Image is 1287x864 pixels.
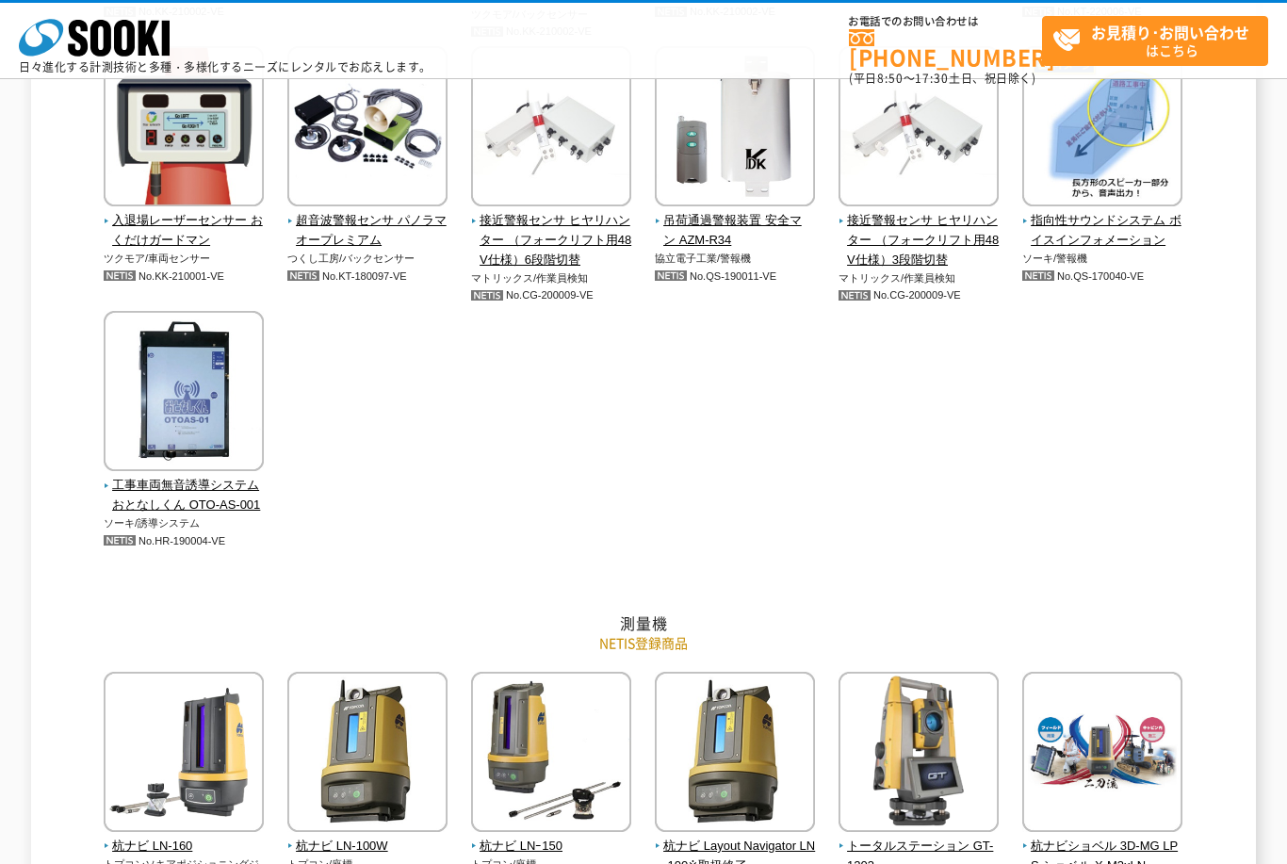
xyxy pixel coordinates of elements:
a: 入退場レーザーセンサー おくだけガードマン [104,194,265,251]
img: 入退場レーザーセンサー おくだけガードマン [104,46,264,211]
strong: お見積り･お問い合わせ [1091,21,1249,43]
a: 杭ナビ LN-100W [287,819,448,856]
p: つくし工房/バックセンサー [287,251,448,267]
a: 杭ナビ LN-160 [104,819,265,856]
p: ソーキ/誘導システム [104,515,265,531]
a: 接近警報センサ ヒヤリハンター （フォークリフト用48V仕様）6段階切替 [471,194,632,270]
h2: 測量機 [92,613,1195,633]
img: 杭ナビ LN-100W [287,672,448,837]
p: No.HR-190004-VE [104,531,265,551]
img: 接近警報センサ ヒヤリハンター （フォークリフト用48V仕様）6段階切替 [471,46,631,211]
p: ソーキ/警報機 [1022,251,1183,267]
img: 杭ナビ LNｰ150 [471,672,631,837]
p: 協立電子工業/警報機 [655,251,816,267]
p: No.CG-200009-VE [839,285,1000,305]
span: お電話でのお問い合わせは [849,16,1042,27]
span: 杭ナビ LN-160 [104,837,265,856]
p: No.CG-200009-VE [471,285,632,305]
img: 杭ナビ Layout Navigator LN-100※取扱終了 [655,672,815,837]
img: 杭ナビショベル 3D-MG LPS ショベル X-M3xLN [1022,672,1182,837]
span: (平日 ～ 土日、祝日除く) [849,70,1035,87]
a: 超音波警報センサ パノラマオープレミアム [287,194,448,251]
span: 17:30 [915,70,949,87]
img: 吊荷通過警報装置 安全マン AZM-R34 [655,46,815,211]
a: 吊荷通過警報装置 安全マン AZM-R34 [655,194,816,251]
span: 接近警報センサ ヒヤリハンター （フォークリフト用48V仕様）6段階切替 [471,211,632,269]
span: はこちら [1052,17,1267,64]
a: [PHONE_NUMBER] [849,29,1042,68]
p: No.QS-170040-VE [1022,267,1183,286]
p: No.KK-210001-VE [104,267,265,286]
p: マトリックス/作業員検知 [471,270,632,286]
span: 工事車両無音誘導システム おとなしくん OTO-AS-001 [104,476,265,515]
a: お見積り･お問い合わせはこちら [1042,16,1268,66]
span: 入退場レーザーセンサー おくだけガードマン [104,211,265,251]
a: 杭ナビ LNｰ150 [471,819,632,856]
span: 杭ナビ LNｰ150 [471,837,632,856]
span: 杭ナビ LN-100W [287,837,448,856]
span: 超音波警報センサ パノラマオープレミアム [287,211,448,251]
img: トータルステーション GT-1203 [839,672,999,837]
span: 吊荷通過警報装置 安全マン AZM-R34 [655,211,816,251]
p: No.QS-190011-VE [655,267,816,286]
img: 杭ナビ LN-160 [104,672,264,837]
p: No.KT-180097-VE [287,267,448,286]
p: ツクモア/車両センサー [104,251,265,267]
a: 指向性サウンドシステム ボイスインフォメーション [1022,194,1183,251]
a: 接近警報センサ ヒヤリハンター （フォークリフト用48V仕様）3段階切替 [839,194,1000,270]
img: 超音波警報センサ パノラマオープレミアム [287,46,448,211]
img: 接近警報センサ ヒヤリハンター （フォークリフト用48V仕様）3段階切替 [839,46,999,211]
img: 指向性サウンドシステム ボイスインフォメーション [1022,46,1182,211]
span: 8:50 [877,70,904,87]
img: 工事車両無音誘導システム おとなしくん OTO-AS-001 [104,311,264,476]
a: 工事車両無音誘導システム おとなしくん OTO-AS-001 [104,459,265,515]
p: マトリックス/作業員検知 [839,270,1000,286]
p: 日々進化する計測技術と多種・多様化するニーズにレンタルでお応えします。 [19,61,432,73]
span: 接近警報センサ ヒヤリハンター （フォークリフト用48V仕様）3段階切替 [839,211,1000,269]
span: 指向性サウンドシステム ボイスインフォメーション [1022,211,1183,251]
p: NETIS登録商品 [92,633,1195,653]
